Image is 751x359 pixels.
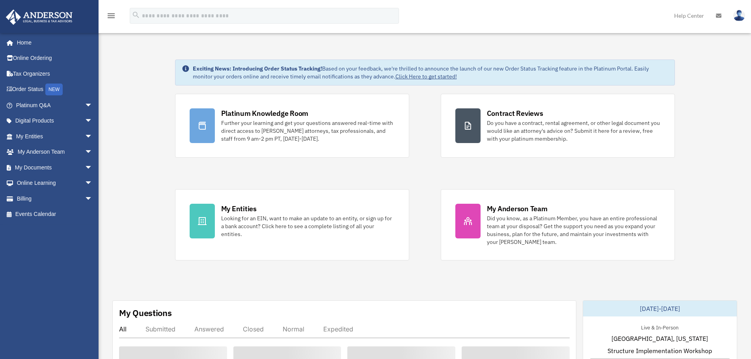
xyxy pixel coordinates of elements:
a: Digital Productsarrow_drop_down [6,113,104,129]
div: Expedited [323,325,353,333]
a: Home [6,35,101,50]
div: Looking for an EIN, want to make an update to an entity, or sign up for a bank account? Click her... [221,214,395,238]
a: My Entities Looking for an EIN, want to make an update to an entity, or sign up for a bank accoun... [175,189,409,260]
span: arrow_drop_down [85,144,101,160]
a: menu [106,14,116,20]
a: Contract Reviews Do you have a contract, rental agreement, or other legal document you would like... [441,94,675,158]
span: arrow_drop_down [85,128,101,145]
div: Do you have a contract, rental agreement, or other legal document you would like an attorney's ad... [487,119,660,143]
span: arrow_drop_down [85,113,101,129]
a: My Entitiesarrow_drop_down [6,128,104,144]
a: Online Ordering [6,50,104,66]
a: Billingarrow_drop_down [6,191,104,206]
a: My Anderson Team Did you know, as a Platinum Member, you have an entire professional team at your... [441,189,675,260]
span: arrow_drop_down [85,175,101,192]
a: Platinum Knowledge Room Further your learning and get your questions answered real-time with dire... [175,94,409,158]
span: arrow_drop_down [85,97,101,113]
a: Tax Organizers [6,66,104,82]
img: Anderson Advisors Platinum Portal [4,9,75,25]
div: Submitted [145,325,175,333]
i: menu [106,11,116,20]
span: arrow_drop_down [85,160,101,176]
div: Platinum Knowledge Room [221,108,309,118]
span: arrow_drop_down [85,191,101,207]
span: [GEOGRAPHIC_DATA], [US_STATE] [611,334,708,343]
i: search [132,11,140,19]
div: NEW [45,84,63,95]
a: Platinum Q&Aarrow_drop_down [6,97,104,113]
div: My Questions [119,307,172,319]
div: Closed [243,325,264,333]
a: My Anderson Teamarrow_drop_down [6,144,104,160]
div: [DATE]-[DATE] [583,301,737,316]
a: Order StatusNEW [6,82,104,98]
div: All [119,325,127,333]
div: Answered [194,325,224,333]
span: Structure Implementation Workshop [608,346,712,355]
div: Normal [283,325,304,333]
a: Online Learningarrow_drop_down [6,175,104,191]
div: Did you know, as a Platinum Member, you have an entire professional team at your disposal? Get th... [487,214,660,246]
div: Further your learning and get your questions answered real-time with direct access to [PERSON_NAM... [221,119,395,143]
div: Based on your feedback, we're thrilled to announce the launch of our new Order Status Tracking fe... [193,65,668,80]
div: My Entities [221,204,257,214]
div: Contract Reviews [487,108,543,118]
img: User Pic [733,10,745,21]
a: Click Here to get started! [395,73,457,80]
a: My Documentsarrow_drop_down [6,160,104,175]
div: My Anderson Team [487,204,548,214]
div: Live & In-Person [635,323,685,331]
strong: Exciting News: Introducing Order Status Tracking! [193,65,322,72]
a: Events Calendar [6,206,104,222]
